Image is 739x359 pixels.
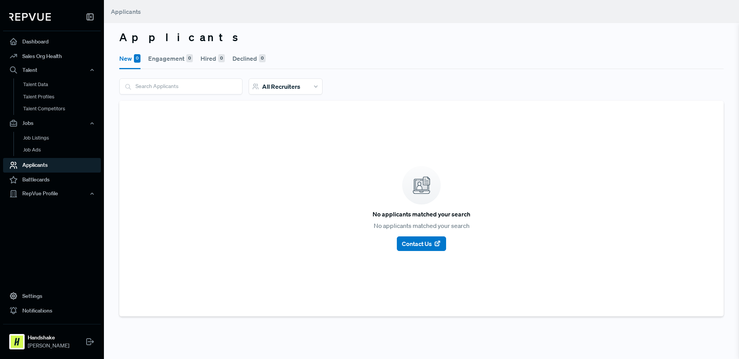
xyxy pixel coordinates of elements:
[3,303,101,318] a: Notifications
[218,54,225,63] div: 0
[3,187,101,200] button: RepVue Profile
[3,117,101,130] button: Jobs
[3,324,101,353] a: HandshakeHandshake[PERSON_NAME]
[13,132,111,144] a: Job Listings
[120,79,242,94] input: Search Applicants
[119,31,724,44] h3: Applicants
[11,336,23,348] img: Handshake
[397,236,446,251] button: Contact Us
[9,13,51,21] img: RepVue
[262,83,300,90] span: All Recruiters
[134,54,140,63] div: 0
[373,211,470,218] h6: No applicants matched your search
[3,173,101,187] a: Battlecards
[186,54,193,63] div: 0
[201,48,225,69] button: Hired0
[13,103,111,115] a: Talent Competitors
[374,221,470,230] p: No applicants matched your search
[28,342,69,350] span: [PERSON_NAME]
[119,48,140,69] button: New0
[3,158,101,173] a: Applicants
[3,49,101,63] a: Sales Org Health
[111,8,141,15] span: Applicants
[232,48,266,69] button: Declined0
[259,54,266,63] div: 0
[148,48,193,69] button: Engagement0
[13,91,111,103] a: Talent Profiles
[402,239,432,248] span: Contact Us
[13,144,111,156] a: Job Ads
[3,289,101,303] a: Settings
[3,34,101,49] a: Dashboard
[28,334,69,342] strong: Handshake
[13,78,111,91] a: Talent Data
[3,63,101,76] button: Talent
